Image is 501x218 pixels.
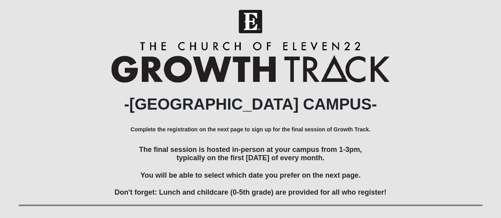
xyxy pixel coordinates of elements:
[131,126,371,133] b: Complete the registration on the next page to sign up for the final session of Growth Track.
[114,188,386,196] span: Don't forget: Lunch and childcare (0-5th grade) are provided for all who register!
[141,171,361,179] span: You will be able to select which date you prefer on the next page.
[239,10,262,33] img: Church of Eleven22 Logo
[139,146,362,154] span: The final session is hosted in-person at your campus from 1-3pm,
[111,42,390,83] img: Growth Track Logo
[177,154,325,162] span: typically on the first [DATE] of every month.
[124,95,377,113] b: -[GEOGRAPHIC_DATA] CAMPUS-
